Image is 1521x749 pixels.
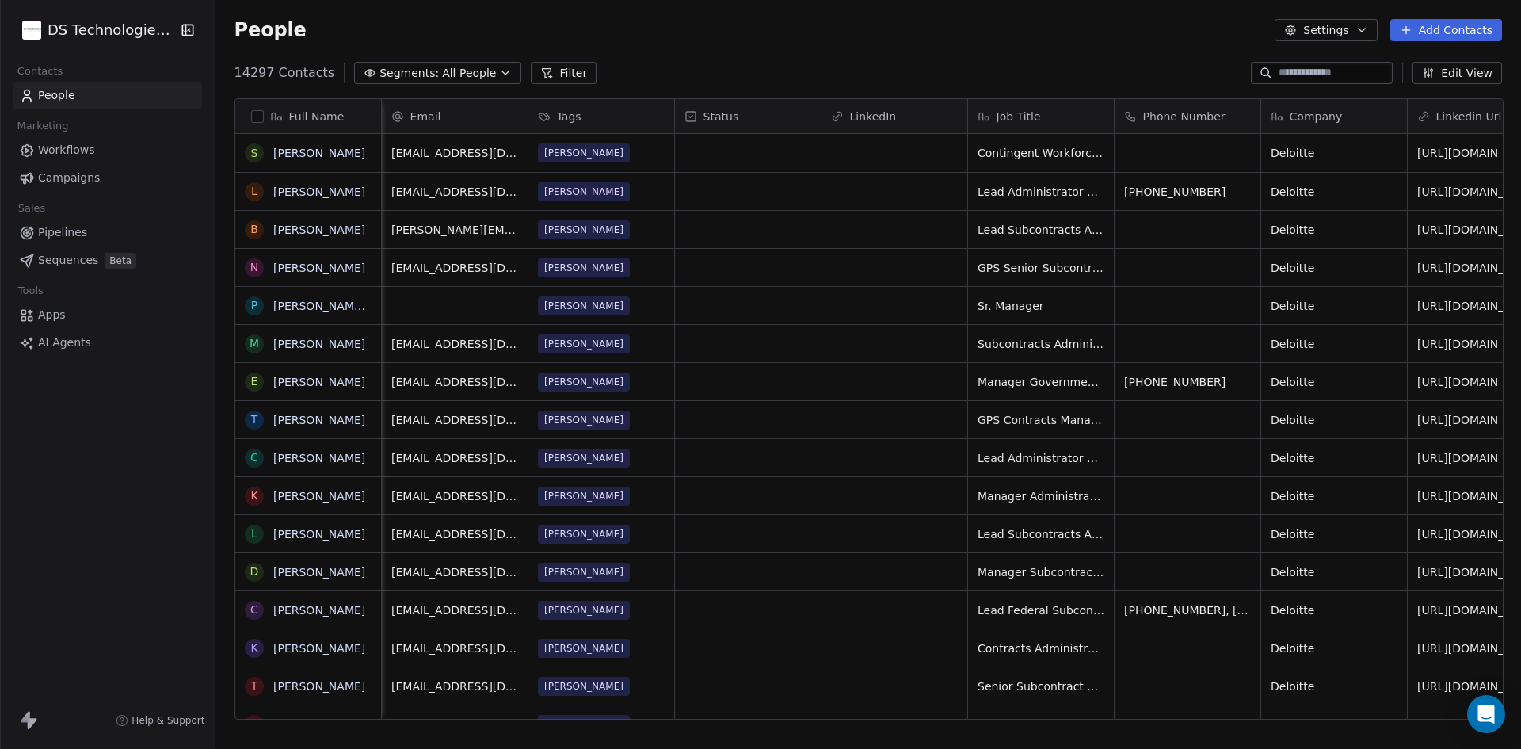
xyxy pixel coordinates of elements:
span: Phone Number [1143,109,1226,124]
span: [PERSON_NAME] [538,373,630,392]
span: [PERSON_NAME] [538,487,630,506]
span: [EMAIL_ADDRESS][DOMAIN_NAME] [391,374,518,390]
span: Deloitte [1271,678,1397,694]
span: Deloitte [1271,602,1397,618]
span: Lead Subcontracts Administrator [978,222,1104,238]
button: Add Contacts [1390,19,1502,41]
button: DS Technologies Inc [19,17,170,44]
span: Deloitte [1271,184,1397,200]
a: [PERSON_NAME] [273,224,365,236]
a: [PERSON_NAME] [273,680,365,693]
div: C [250,449,258,466]
span: Sales [11,197,52,220]
a: [PERSON_NAME] [273,566,365,579]
div: E [250,373,257,390]
span: [PERSON_NAME] [538,411,630,430]
span: Contacts [10,59,70,83]
div: B [250,221,258,238]
span: LinkedIn [850,109,897,124]
a: [PERSON_NAME] [273,262,365,274]
span: Deloitte [1271,412,1397,428]
div: Tags [528,99,674,133]
img: DS%20Updated%20Logo.jpg [22,21,41,40]
div: Company [1261,99,1407,133]
div: T [250,411,257,428]
span: [PERSON_NAME] [538,715,630,734]
span: DS Technologies Inc [48,20,176,40]
span: [PERSON_NAME] [538,296,630,315]
span: Deloitte [1271,336,1397,352]
button: Edit View [1412,62,1502,84]
a: Help & Support [116,714,204,727]
span: Job Title [997,109,1041,124]
span: [PERSON_NAME] [538,525,630,544]
span: [EMAIL_ADDRESS][DOMAIN_NAME] [391,184,518,200]
span: Beta [105,253,136,269]
span: Status [703,109,739,124]
a: [PERSON_NAME] [273,642,365,655]
a: [PERSON_NAME] [273,604,365,617]
a: [PERSON_NAME] [273,414,365,426]
div: L [251,183,257,200]
a: [PERSON_NAME] [273,185,365,198]
span: Company [1290,109,1343,124]
span: [EMAIL_ADDRESS][DOMAIN_NAME] [391,336,518,352]
span: [PERSON_NAME] [538,182,630,201]
div: N [250,259,257,276]
span: Deloitte [1271,145,1397,161]
div: P [250,297,257,314]
span: Sr. Manager [978,298,1104,314]
button: Settings [1275,19,1377,41]
span: [PERSON_NAME] [538,220,630,239]
div: S [250,145,257,162]
div: Job Title [968,99,1114,133]
span: Marketing [10,114,75,138]
span: Campaigns [38,170,100,186]
a: AI Agents [13,330,202,356]
span: 14297 Contacts [234,63,335,82]
a: [PERSON_NAME] [273,147,365,159]
span: Deloitte [1271,374,1397,390]
span: Pipelines [38,224,87,241]
span: Linkedin Url [1436,109,1502,124]
span: [PHONE_NUMBER], [PHONE_NUMBER] [1124,602,1251,618]
span: All People [442,65,496,82]
span: [PERSON_NAME] [538,258,630,277]
button: Filter [531,62,597,84]
div: L [251,525,257,542]
a: [PERSON_NAME], CFCM [273,300,404,312]
span: Contingent Workforce Services Lead Subcontracts Administrator [978,145,1104,161]
span: Manager Administrator [978,488,1104,504]
span: Senior Subcontract Administrator [978,678,1104,694]
span: [PERSON_NAME][EMAIL_ADDRESS][DOMAIN_NAME] [391,222,518,238]
span: [PERSON_NAME] [538,563,630,582]
span: [PHONE_NUMBER] [1124,184,1251,200]
a: [PERSON_NAME] [273,376,365,388]
span: GPS Senior Subcontracts Administrator [978,260,1104,276]
div: K [250,640,257,656]
a: Campaigns [13,165,202,191]
span: [PERSON_NAME] [538,334,630,353]
span: Manager Government & Public Services Contract Administration [978,374,1104,390]
a: [PERSON_NAME] [273,338,365,350]
a: Workflows [13,137,202,163]
span: GPS Contracts Manager Team Lead- Federal Health [978,412,1104,428]
span: Lead Administrator GPS Subcontracts [978,450,1104,466]
div: K [250,487,257,504]
div: grid [235,134,382,720]
span: People [234,18,307,42]
span: [PHONE_NUMBER] [1124,374,1251,390]
span: Email [410,109,441,124]
a: [PERSON_NAME] [273,718,365,731]
span: [PERSON_NAME] [538,677,630,696]
div: Full Name [235,99,381,133]
span: [EMAIL_ADDRESS][DOMAIN_NAME] [391,488,518,504]
span: [EMAIL_ADDRESS][DOMAIN_NAME] [391,526,518,542]
span: [PERSON_NAME] [538,449,630,468]
div: T [250,678,257,694]
span: [EMAIL_ADDRESS][DOMAIN_NAME] [391,145,518,161]
span: Contracts Administrator Manager [978,640,1104,656]
span: Deloitte [1271,488,1397,504]
span: [EMAIL_ADDRESS][DOMAIN_NAME] [391,412,518,428]
span: Full Name [289,109,345,124]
